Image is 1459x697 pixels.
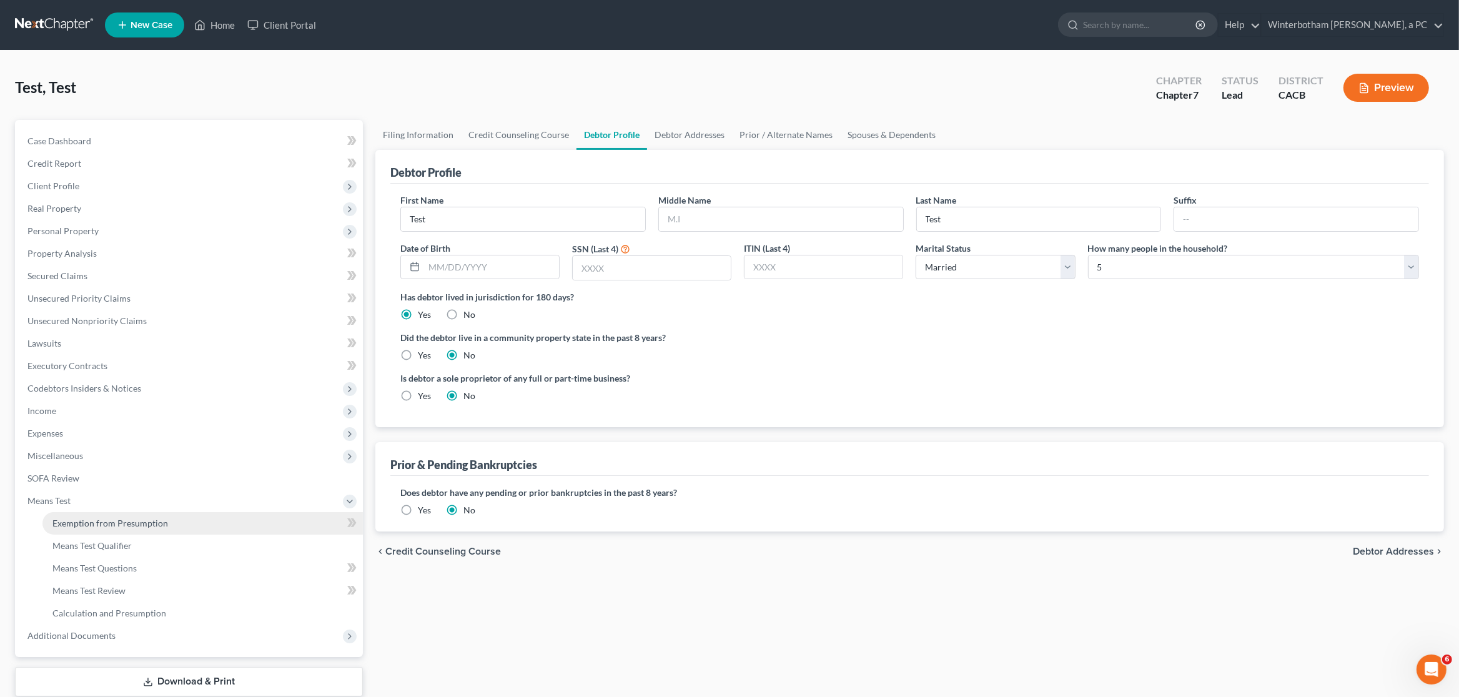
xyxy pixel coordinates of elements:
[27,360,107,371] span: Executory Contracts
[15,667,363,696] a: Download & Print
[27,136,91,146] span: Case Dashboard
[52,608,166,618] span: Calculation and Presumption
[27,203,81,214] span: Real Property
[375,120,461,150] a: Filing Information
[1222,88,1259,102] div: Lead
[463,504,475,517] label: No
[1193,89,1199,101] span: 7
[463,390,475,402] label: No
[27,338,61,348] span: Lawsuits
[1088,242,1228,255] label: How many people in the household?
[27,158,81,169] span: Credit Report
[1442,655,1452,665] span: 6
[1278,88,1323,102] div: CACB
[1343,74,1429,102] button: Preview
[400,372,904,385] label: Is debtor a sole proprietor of any full or part-time business?
[659,207,903,231] input: M.I
[647,120,732,150] a: Debtor Addresses
[400,486,1419,499] label: Does debtor have any pending or prior bankruptcies in the past 8 years?
[27,225,99,236] span: Personal Property
[27,315,147,326] span: Unsecured Nonpriority Claims
[1219,14,1260,36] a: Help
[390,165,462,180] div: Debtor Profile
[916,242,971,255] label: Marital Status
[17,287,363,310] a: Unsecured Priority Claims
[1262,14,1443,36] a: Winterbotham [PERSON_NAME], a PC
[17,355,363,377] a: Executory Contracts
[917,207,1161,231] input: --
[572,242,618,255] label: SSN (Last 4)
[52,585,126,596] span: Means Test Review
[1222,74,1259,88] div: Status
[27,383,141,393] span: Codebtors Insiders & Notices
[27,180,79,191] span: Client Profile
[375,546,385,556] i: chevron_left
[461,120,576,150] a: Credit Counseling Course
[27,630,116,641] span: Additional Documents
[732,120,840,150] a: Prior / Alternate Names
[42,580,363,602] a: Means Test Review
[418,504,431,517] label: Yes
[658,194,711,207] label: Middle Name
[52,563,137,573] span: Means Test Questions
[573,256,731,280] input: XXXX
[400,290,1419,304] label: Has debtor lived in jurisdiction for 180 days?
[400,242,450,255] label: Date of Birth
[17,152,363,175] a: Credit Report
[744,242,790,255] label: ITIN (Last 4)
[424,255,559,279] input: MM/DD/YYYY
[188,14,241,36] a: Home
[131,21,172,30] span: New Case
[400,194,443,207] label: First Name
[27,293,131,304] span: Unsecured Priority Claims
[463,349,475,362] label: No
[840,120,943,150] a: Spouses & Dependents
[27,473,79,483] span: SOFA Review
[390,457,537,472] div: Prior & Pending Bankruptcies
[401,207,645,231] input: --
[1174,194,1197,207] label: Suffix
[418,309,431,321] label: Yes
[1083,13,1197,36] input: Search by name...
[463,309,475,321] label: No
[1434,546,1444,556] i: chevron_right
[17,130,363,152] a: Case Dashboard
[418,390,431,402] label: Yes
[27,495,71,506] span: Means Test
[418,349,431,362] label: Yes
[385,546,501,556] span: Credit Counseling Course
[1353,546,1444,556] button: Debtor Addresses chevron_right
[27,450,83,461] span: Miscellaneous
[17,332,363,355] a: Lawsuits
[17,265,363,287] a: Secured Claims
[375,546,501,556] button: chevron_left Credit Counseling Course
[1156,74,1202,88] div: Chapter
[1156,88,1202,102] div: Chapter
[27,428,63,438] span: Expenses
[52,518,168,528] span: Exemption from Presumption
[52,540,132,551] span: Means Test Qualifier
[1353,546,1434,556] span: Debtor Addresses
[17,310,363,332] a: Unsecured Nonpriority Claims
[241,14,322,36] a: Client Portal
[1417,655,1447,685] iframe: Intercom live chat
[15,78,76,96] span: Test, Test
[1278,74,1323,88] div: District
[42,602,363,625] a: Calculation and Presumption
[42,512,363,535] a: Exemption from Presumption
[27,405,56,416] span: Income
[42,557,363,580] a: Means Test Questions
[1174,207,1418,231] input: --
[400,331,1419,344] label: Did the debtor live in a community property state in the past 8 years?
[27,248,97,259] span: Property Analysis
[744,255,903,279] input: XXXX
[576,120,647,150] a: Debtor Profile
[916,194,957,207] label: Last Name
[17,467,363,490] a: SOFA Review
[27,270,87,281] span: Secured Claims
[17,242,363,265] a: Property Analysis
[42,535,363,557] a: Means Test Qualifier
